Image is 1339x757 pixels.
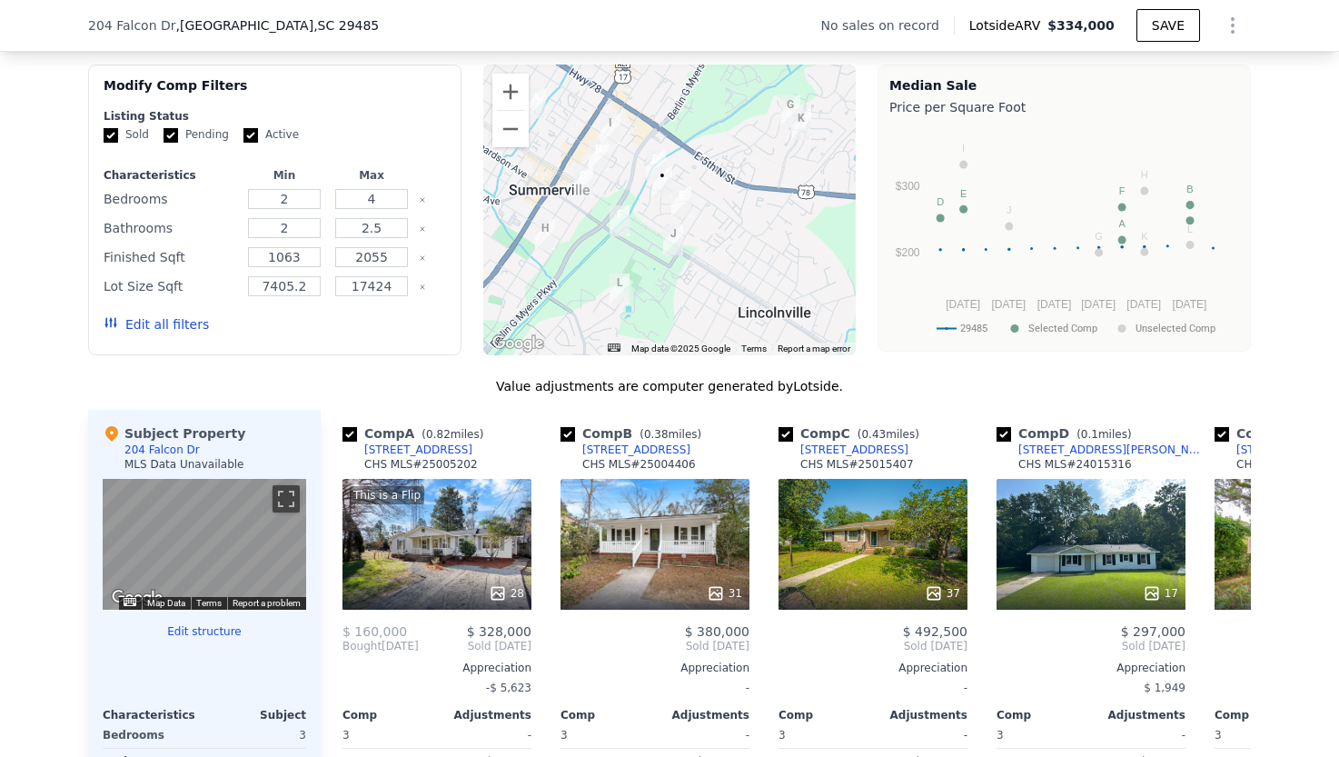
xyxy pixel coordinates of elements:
[1119,185,1126,196] text: F
[780,95,800,126] div: 203 Bamert St
[233,598,301,608] a: Report a problem
[1069,428,1138,441] span: ( miles)
[104,215,237,241] div: Bathrooms
[273,485,300,513] button: Toggle fullscreen view
[164,127,229,143] label: Pending
[997,661,1185,675] div: Appreciation
[889,95,1239,120] div: Price per Square Foot
[896,246,920,259] text: $200
[1215,708,1309,722] div: Comp
[997,443,1207,457] a: [STREET_ADDRESS][PERSON_NAME]
[610,205,630,236] div: 501 E Richardson Ave
[535,219,555,250] div: 209 E 4th South St
[364,457,478,472] div: CHS MLS # 25005202
[88,377,1251,395] div: Value adjustments are computer generated by Lotside .
[1018,457,1132,472] div: CHS MLS # 24015316
[850,428,927,441] span: ( miles)
[608,344,620,352] button: Keyboard shortcuts
[960,323,987,334] text: 29485
[1081,428,1098,441] span: 0.1
[313,18,379,33] span: , SC 29485
[204,708,306,722] div: Subject
[107,586,167,610] a: Open this area in Google Maps (opens a new window)
[655,708,749,722] div: Adjustments
[243,127,299,143] label: Active
[741,344,767,354] a: Terms
[350,486,424,504] div: This is a Flip
[104,168,237,183] div: Characteristics
[104,76,446,109] div: Modify Comp Filters
[489,584,524,603] div: 28
[779,424,927,443] div: Comp C
[103,708,204,722] div: Characteristics
[88,16,176,35] span: 204 Falcon Dr
[488,332,548,355] a: Open this area in Google Maps (opens a new window)
[903,624,967,639] span: $ 492,500
[1081,298,1116,311] text: [DATE]
[685,624,749,639] span: $ 380,000
[1126,298,1161,311] text: [DATE]
[560,443,690,457] a: [STREET_ADDRESS]
[104,186,237,212] div: Bedrooms
[419,639,531,653] span: Sold [DATE]
[896,180,920,193] text: $300
[861,428,886,441] span: 0.43
[969,16,1047,35] span: Lotside ARV
[560,729,568,742] span: 3
[164,128,178,143] input: Pending
[1091,708,1185,722] div: Adjustments
[426,428,451,441] span: 0.82
[1186,184,1193,194] text: B
[342,639,419,653] div: [DATE]
[889,120,1239,347] svg: A chart.
[1028,323,1097,334] text: Selected Comp
[1215,7,1251,44] button: Show Options
[1037,298,1072,311] text: [DATE]
[208,722,306,748] div: 3
[124,443,200,457] div: 204 Falcon Dr
[467,624,531,639] span: $ 328,000
[103,722,201,748] div: Bedrooms
[778,344,850,354] a: Report a map error
[1136,9,1200,42] button: SAVE
[582,457,696,472] div: CHS MLS # 25004406
[419,284,426,291] button: Clear
[821,16,954,35] div: No sales on record
[707,584,742,603] div: 31
[589,140,609,171] div: 209 E 1st North St
[800,443,908,457] div: [STREET_ADDRESS]
[663,224,683,255] div: 121 Clover Ave
[104,127,149,143] label: Sold
[791,109,811,140] div: 102 Eastover Cir
[103,424,245,443] div: Subject Property
[107,586,167,610] img: Google
[1118,218,1126,229] text: A
[1095,231,1103,242] text: G
[779,443,908,457] a: [STREET_ADDRESS]
[560,661,749,675] div: Appreciation
[779,729,786,742] span: 3
[419,254,426,262] button: Clear
[104,315,209,334] button: Edit all filters
[342,424,491,443] div: Comp A
[103,479,306,610] div: Map
[560,675,749,701] div: -
[1186,199,1194,210] text: C
[573,166,593,197] div: 100 S Gum St
[104,274,237,299] div: Lot Size Sqft
[124,598,136,606] button: Keyboard shortcuts
[937,196,944,207] text: D
[342,661,531,675] div: Appreciation
[526,88,546,119] div: 308 W 2nd North St
[419,196,426,204] button: Clear
[1018,443,1207,457] div: [STREET_ADDRESS][PERSON_NAME]
[486,682,531,694] span: -$ 5,623
[632,428,709,441] span: ( miles)
[243,128,258,143] input: Active
[659,722,749,748] div: -
[600,114,620,144] div: 208 E 3rd North St
[1144,682,1185,694] span: $ 1,949
[889,76,1239,95] div: Median Sale
[652,166,672,197] div: 204 Falcon Dr
[779,675,967,701] div: -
